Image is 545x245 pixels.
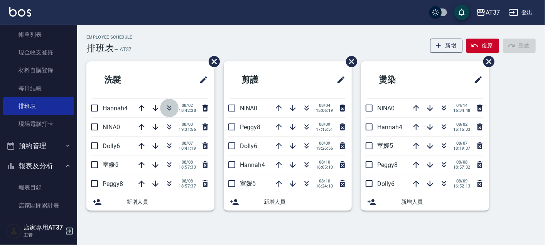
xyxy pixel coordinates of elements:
[3,26,74,44] a: 帳單列表
[103,161,118,168] span: 室媛5
[179,127,196,132] span: 19:31:56
[179,141,196,146] span: 08/07
[453,146,471,151] span: 18:19:37
[377,142,393,149] span: 室媛5
[453,103,471,108] span: 04/14
[316,165,333,170] span: 16:05:10
[453,165,471,170] span: 18:57:32
[9,7,31,17] img: Logo
[194,71,208,89] span: 修改班表的標題
[240,105,257,112] span: NINA0
[367,66,438,94] h2: 燙染
[3,215,74,232] a: 店家日報表
[453,184,471,189] span: 16:52:13
[316,146,333,151] span: 19:26:56
[316,179,333,184] span: 08/10
[203,50,221,73] span: 刪除班表
[486,8,500,17] div: AT37
[361,193,489,211] div: 新增人員
[114,46,132,54] h6: — AT37
[453,141,471,146] span: 08/07
[240,161,265,169] span: Hannah4
[230,66,301,94] h2: 剪護
[377,123,402,131] span: Hannah4
[478,50,496,73] span: 刪除班表
[86,43,114,54] h3: 排班表
[316,103,333,108] span: 08/04
[3,156,74,176] button: 報表及分析
[240,123,260,131] span: Peggy8
[3,44,74,61] a: 現金收支登錄
[103,180,123,188] span: Peggy8
[86,35,132,40] h2: Employee Schedule
[240,142,257,150] span: Dolly6
[401,198,483,206] span: 新增人員
[103,105,128,112] span: Hannah4
[316,127,333,132] span: 17:15:51
[430,39,463,53] button: 新增
[3,197,74,215] a: 店家區間累計表
[179,146,196,151] span: 18:41:19
[3,136,74,156] button: 預約管理
[103,123,120,131] span: NINA0
[3,97,74,115] a: 排班表
[86,193,214,211] div: 新增人員
[453,122,471,127] span: 08/02
[453,127,471,132] span: 15:15:33
[6,223,22,239] img: Person
[3,79,74,97] a: 每日結帳
[179,179,196,184] span: 08/08
[332,71,346,89] span: 修改班表的標題
[340,50,358,73] span: 刪除班表
[316,141,333,146] span: 08/09
[24,231,63,238] p: 主管
[179,108,196,113] span: 18:42:38
[24,224,63,231] h5: 店家專用AT37
[179,165,196,170] span: 18:57:33
[179,160,196,165] span: 08/08
[316,160,333,165] span: 08/10
[454,5,469,20] button: save
[3,61,74,79] a: 材料自購登錄
[240,180,256,187] span: 室媛5
[127,198,208,206] span: 新增人員
[103,142,120,150] span: Dolly6
[93,66,164,94] h2: 洗髮
[3,179,74,196] a: 報表目錄
[316,108,333,113] span: 15:06:19
[179,122,196,127] span: 08/03
[316,122,333,127] span: 08/09
[179,103,196,108] span: 08/02
[469,71,483,89] span: 修改班表的標題
[264,198,346,206] span: 新增人員
[179,184,196,189] span: 18:57:37
[466,39,499,53] button: 復原
[506,5,536,20] button: 登出
[473,5,503,20] button: AT37
[224,193,352,211] div: 新增人員
[453,160,471,165] span: 08/08
[453,108,471,113] span: 16:34:48
[316,184,333,189] span: 16:24:10
[377,105,395,112] span: NINA0
[453,179,471,184] span: 08/09
[3,115,74,133] a: 現場電腦打卡
[377,161,398,169] span: Peggy8
[377,180,395,188] span: Dolly6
